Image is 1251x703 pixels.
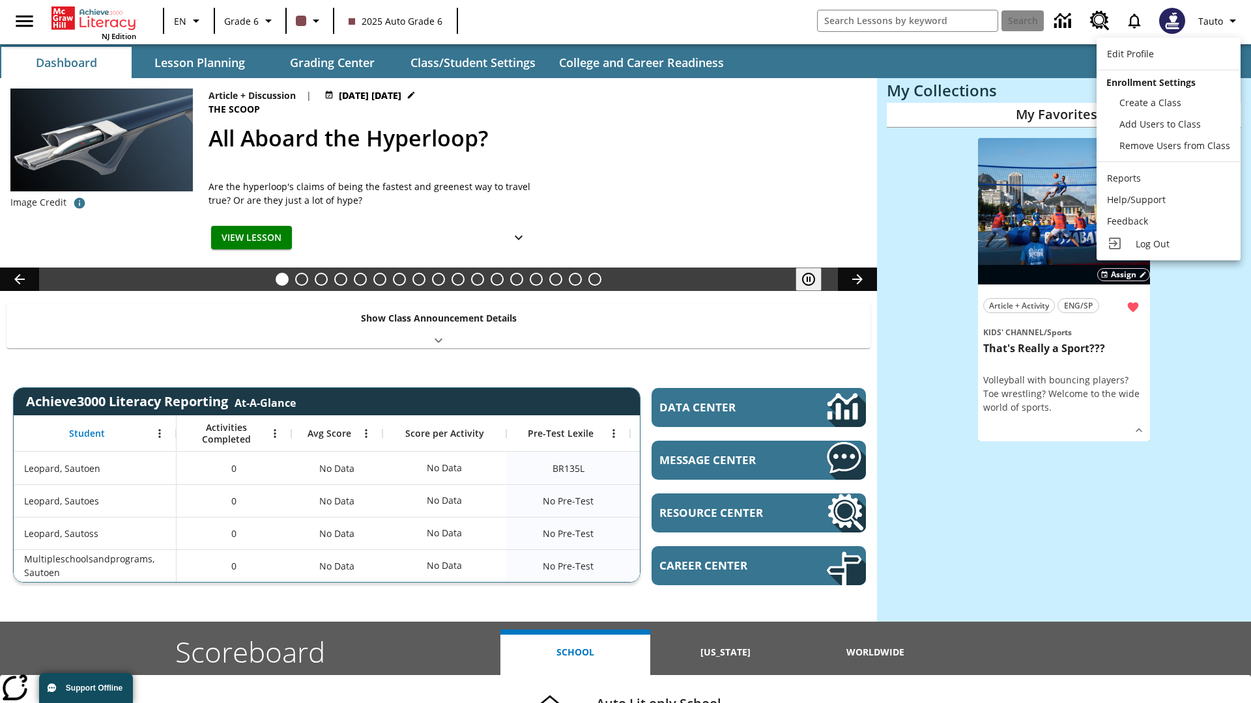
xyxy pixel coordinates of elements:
[1107,48,1154,60] span: Edit Profile
[1119,96,1181,109] span: Create a Class
[1107,172,1141,184] span: Reports
[1136,238,1170,250] span: Log Out
[1119,139,1230,152] span: Remove Users from Class
[1106,76,1196,89] span: Enrollment Settings
[1107,215,1148,227] span: Feedback
[1107,193,1166,206] span: Help/Support
[1119,118,1201,130] span: Add Users to Class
